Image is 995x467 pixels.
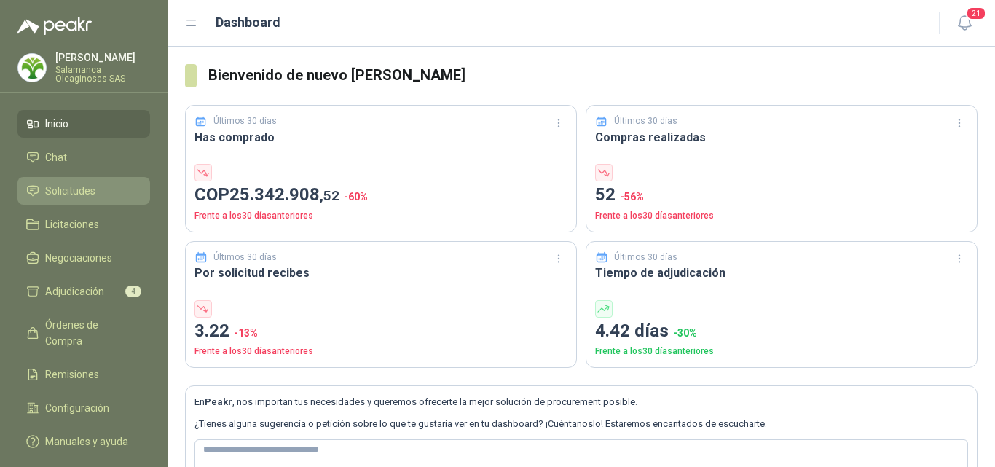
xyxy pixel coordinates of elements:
h1: Dashboard [216,12,280,33]
p: ¿Tienes alguna sugerencia o petición sobre lo que te gustaría ver en tu dashboard? ¡Cuéntanoslo! ... [194,417,968,431]
span: ,52 [320,187,339,204]
span: Chat [45,149,67,165]
a: Chat [17,144,150,171]
h3: Has comprado [194,128,567,146]
a: Inicio [17,110,150,138]
h3: Tiempo de adjudicación [595,264,968,282]
span: -60 % [344,191,368,203]
a: Solicitudes [17,177,150,205]
a: Remisiones [17,361,150,388]
span: -30 % [673,327,697,339]
p: Salamanca Oleaginosas SAS [55,66,150,83]
b: Peakr [205,396,232,407]
span: Configuración [45,400,109,416]
p: En , nos importan tus necesidades y queremos ofrecerte la mejor solución de procurement posible. [194,395,968,409]
p: 52 [595,181,968,209]
p: Últimos 30 días [614,114,677,128]
span: -56 % [620,191,644,203]
a: Órdenes de Compra [17,311,150,355]
a: Licitaciones [17,211,150,238]
span: 4 [125,286,141,297]
span: Inicio [45,116,68,132]
h3: Compras realizadas [595,128,968,146]
p: COP [194,181,567,209]
a: Configuración [17,394,150,422]
span: Órdenes de Compra [45,317,136,349]
p: 4.42 días [595,318,968,345]
span: Negociaciones [45,250,112,266]
p: Frente a los 30 días anteriores [595,345,968,358]
span: 21 [966,7,986,20]
p: Últimos 30 días [614,251,677,264]
img: Logo peakr [17,17,92,35]
span: Adjudicación [45,283,104,299]
p: Frente a los 30 días anteriores [194,209,567,223]
span: Remisiones [45,366,99,382]
p: [PERSON_NAME] [55,52,150,63]
p: 3.22 [194,318,567,345]
p: Frente a los 30 días anteriores [595,209,968,223]
a: Adjudicación4 [17,278,150,305]
span: -13 % [234,327,258,339]
span: 25.342.908 [229,184,339,205]
a: Negociaciones [17,244,150,272]
span: Solicitudes [45,183,95,199]
p: Frente a los 30 días anteriores [194,345,567,358]
span: Manuales y ayuda [45,433,128,450]
p: Últimos 30 días [213,114,277,128]
p: Últimos 30 días [213,251,277,264]
span: Licitaciones [45,216,99,232]
button: 21 [951,10,978,36]
a: Manuales y ayuda [17,428,150,455]
h3: Por solicitud recibes [194,264,567,282]
h3: Bienvenido de nuevo [PERSON_NAME] [208,64,978,87]
img: Company Logo [18,54,46,82]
